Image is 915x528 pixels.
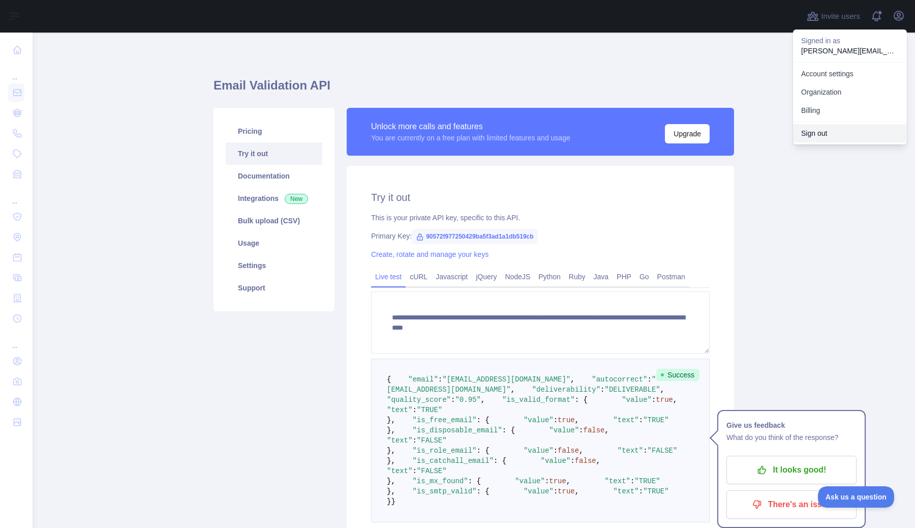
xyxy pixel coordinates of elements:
span: New [285,194,308,204]
span: true [656,396,673,404]
span: : [545,477,549,485]
button: Invite users [805,8,862,24]
span: "is_catchall_email" [412,457,494,465]
span: }, [387,426,395,434]
span: "text" [387,406,412,414]
span: , [596,457,600,465]
span: : [570,457,574,465]
span: , [673,396,677,404]
span: "text" [618,447,643,455]
span: , [511,386,515,394]
span: "TRUE" [643,487,668,495]
span: "is_free_email" [412,416,476,424]
a: Live test [371,269,406,285]
span: , [605,426,609,434]
span: "value" [549,426,579,434]
span: : [412,406,416,414]
a: jQuery [472,269,501,285]
span: "is_role_email" [412,447,476,455]
span: "text" [605,477,630,485]
span: "DELIVERABLE" [604,386,660,394]
span: "deliverability" [532,386,600,394]
span: "is_disposable_email" [412,426,502,434]
span: Success [656,369,699,381]
span: : { [468,477,481,485]
a: NodeJS [501,269,534,285]
span: { [387,375,391,384]
div: Primary Key: [371,231,710,241]
a: Settings [226,254,322,277]
span: "quality_score" [387,396,451,404]
span: "text" [613,487,638,495]
span: "[EMAIL_ADDRESS][DOMAIN_NAME]" [442,375,570,384]
span: : [451,396,455,404]
a: Try it out [226,142,322,165]
span: }, [387,457,395,465]
span: true [549,477,566,485]
h1: Give us feedback [726,419,857,431]
span: "value" [541,457,571,465]
a: Python [534,269,565,285]
a: Usage [226,232,322,254]
h2: Try it out [371,190,710,204]
span: , [579,447,583,455]
span: "is_smtp_valid" [412,487,476,495]
span: }, [387,416,395,424]
a: Support [226,277,322,299]
span: Invite users [821,11,860,22]
span: , [660,386,664,394]
button: Billing [793,101,907,120]
span: "email" [408,375,438,384]
span: : [579,426,583,434]
p: Signed in as [801,36,899,46]
span: "value" [524,447,554,455]
span: true [558,416,575,424]
span: false [584,426,605,434]
span: "is_mx_found" [412,477,468,485]
a: Create, rotate and manage your keys [371,250,489,258]
span: : [648,375,652,384]
span: "value" [515,477,545,485]
div: ... [8,61,24,81]
span: : [412,467,416,475]
span: "autocorrect" [592,375,647,384]
button: Sign out [793,124,907,142]
span: , [575,487,579,495]
span: }, [387,487,395,495]
a: PHP [613,269,635,285]
span: , [481,396,485,404]
span: : [554,487,558,495]
span: : [652,396,656,404]
span: : { [476,447,489,455]
span: }, [387,447,395,455]
span: "TRUE" [643,416,668,424]
span: : [639,416,643,424]
span: } [391,497,395,506]
span: : { [476,487,489,495]
span: "FALSE" [417,436,447,445]
span: 90572f977250429ba5f3ad1a1db519cb [412,229,538,244]
a: Integrations New [226,187,322,210]
a: cURL [406,269,432,285]
span: : [438,375,442,384]
span: : [600,386,604,394]
iframe: Toggle Customer Support [818,486,895,508]
span: false [558,447,579,455]
div: This is your private API key, specific to this API. [371,213,710,223]
h1: Email Validation API [213,77,734,102]
span: "TRUE" [417,406,442,414]
div: ... [8,185,24,206]
span: "value" [524,487,554,495]
span: : [639,487,643,495]
span: : [554,416,558,424]
span: "TRUE" [634,477,660,485]
span: "text" [387,436,412,445]
a: Ruby [565,269,590,285]
span: , [566,477,570,485]
a: Javascript [432,269,472,285]
span: "text" [613,416,638,424]
a: Account settings [793,65,907,83]
span: }, [387,477,395,485]
span: , [570,375,574,384]
span: "value" [622,396,652,404]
